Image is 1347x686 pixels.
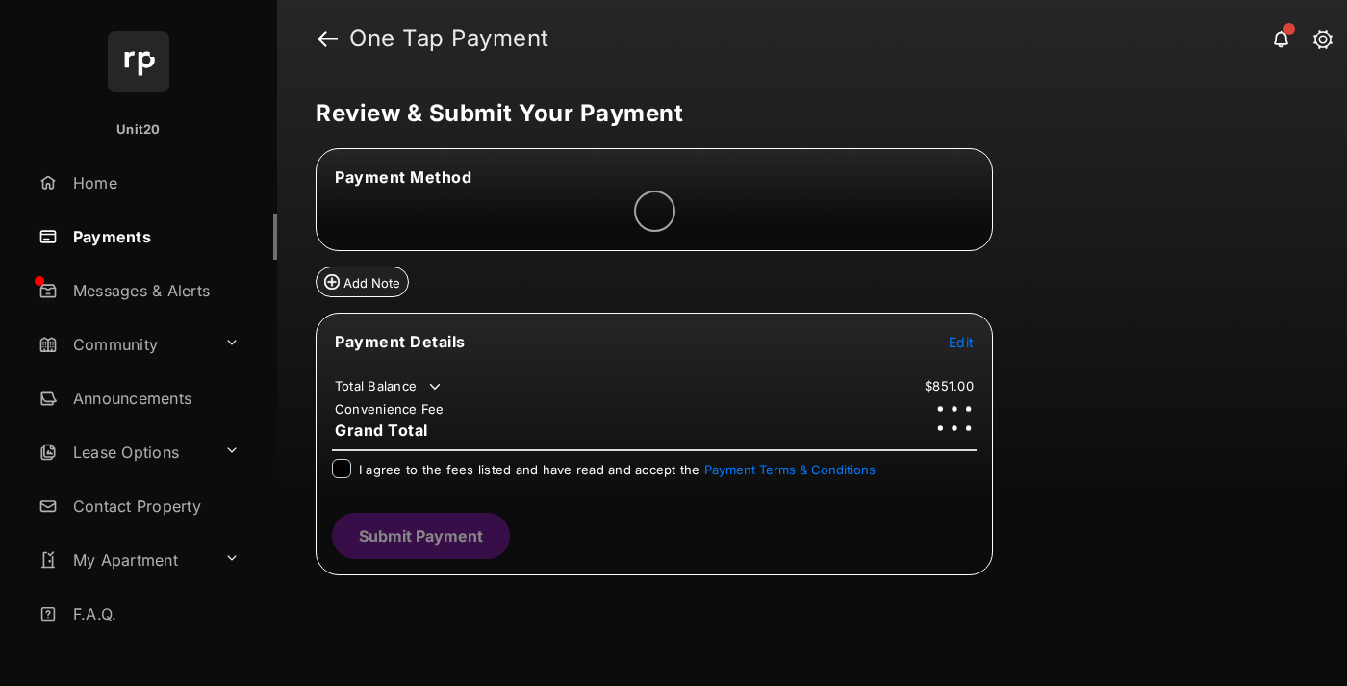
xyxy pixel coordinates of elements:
a: Community [31,321,216,368]
span: Edit [949,334,974,350]
td: Convenience Fee [334,400,445,418]
button: Edit [949,332,974,351]
a: My Apartment [31,537,216,583]
td: $851.00 [924,377,975,394]
button: I agree to the fees listed and have read and accept the [704,462,876,477]
td: Total Balance [334,377,445,396]
h5: Review & Submit Your Payment [316,102,1293,125]
a: Announcements [31,375,277,421]
a: Messages & Alerts [31,267,277,314]
a: Home [31,160,277,206]
strong: One Tap Payment [349,27,549,50]
a: Payments [31,214,277,260]
button: Submit Payment [332,513,510,559]
span: I agree to the fees listed and have read and accept the [359,462,876,477]
a: Lease Options [31,429,216,475]
a: Contact Property [31,483,277,529]
span: Payment Method [335,167,471,187]
img: svg+xml;base64,PHN2ZyB4bWxucz0iaHR0cDovL3d3dy53My5vcmcvMjAwMC9zdmciIHdpZHRoPSI2NCIgaGVpZ2h0PSI2NC... [108,31,169,92]
span: Payment Details [335,332,466,351]
span: Grand Total [335,420,428,440]
button: Add Note [316,267,409,297]
p: Unit20 [116,120,161,140]
a: F.A.Q. [31,591,277,637]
